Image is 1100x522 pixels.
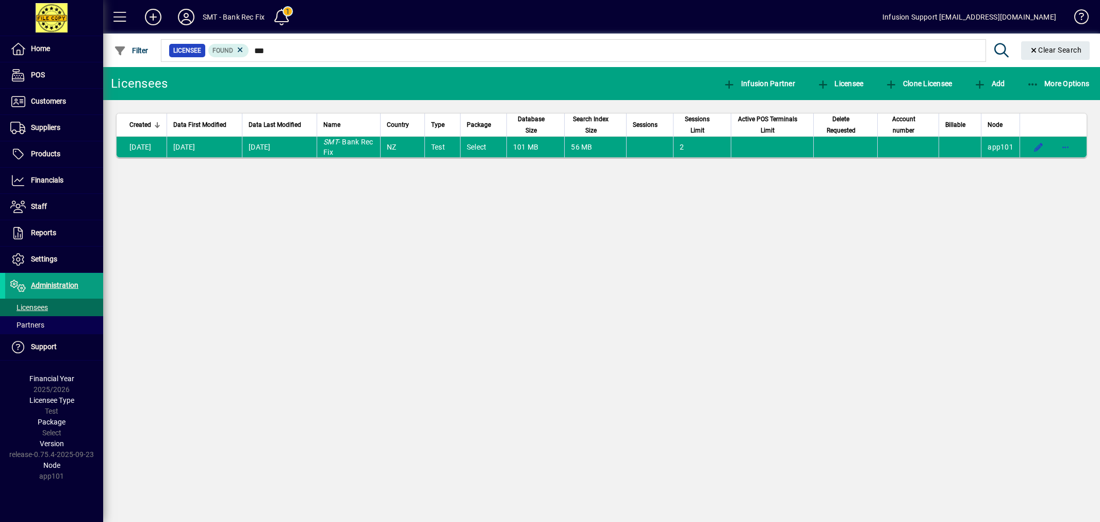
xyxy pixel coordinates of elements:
button: More options [1057,139,1074,155]
button: Filter [111,41,151,60]
span: Infusion Partner [723,79,795,88]
span: Support [31,342,57,351]
a: Customers [5,89,103,115]
span: Licensee Type [29,396,74,404]
button: Profile [170,8,203,26]
div: Created [129,119,160,130]
div: Sessions Limit [680,113,725,136]
span: Partners [10,321,44,329]
div: Licensees [111,75,168,92]
span: Data First Modified [173,119,226,130]
td: Select [460,137,506,157]
span: Filter [114,46,149,55]
div: Data Last Modified [249,119,310,130]
button: Clone Licensee [882,74,955,93]
span: Delete Requested [820,113,862,136]
span: Country [387,119,409,130]
td: [DATE] [117,137,167,157]
span: Name [323,119,340,130]
span: Database Size [513,113,549,136]
span: Financials [31,176,63,184]
span: Clear Search [1029,46,1082,54]
span: Found [212,47,233,54]
td: 56 MB [564,137,626,157]
button: Edit [1030,139,1047,155]
div: Search Index Size [571,113,620,136]
span: Staff [31,202,47,210]
span: Created [129,119,151,130]
div: Type [431,119,454,130]
a: Support [5,334,103,360]
div: Package [467,119,500,130]
span: Version [40,439,64,448]
a: Products [5,141,103,167]
a: POS [5,62,103,88]
div: Delete Requested [820,113,871,136]
a: Staff [5,194,103,220]
span: Licensees [10,303,48,312]
a: Partners [5,316,103,334]
div: Active POS Terminals Limit [737,113,807,136]
span: Account number [884,113,923,136]
span: Data Last Modified [249,119,301,130]
span: Administration [31,281,78,289]
a: Knowledge Base [1066,2,1087,36]
span: Node [988,119,1003,130]
span: Customers [31,97,66,105]
span: Licensee [173,45,201,56]
a: Home [5,36,103,62]
em: SMT [323,138,338,146]
button: Add [971,74,1007,93]
span: Package [38,418,65,426]
span: Home [31,44,50,53]
span: Reports [31,229,56,237]
button: More Options [1024,74,1092,93]
td: [DATE] [242,137,317,157]
span: Licensee [817,79,864,88]
td: [DATE] [167,137,242,157]
td: Test [424,137,460,157]
div: Sessions [633,119,667,130]
div: Node [988,119,1013,130]
span: More Options [1027,79,1090,88]
div: Data First Modified [173,119,236,130]
span: Add [974,79,1005,88]
td: NZ [380,137,424,157]
span: Settings [31,255,57,263]
div: SMT - Bank Rec Fix [203,9,265,25]
button: Add [137,8,170,26]
a: Reports [5,220,103,246]
span: Financial Year [29,374,74,383]
div: Billable [945,119,975,130]
a: Financials [5,168,103,193]
span: Products [31,150,60,158]
button: Infusion Partner [720,74,798,93]
button: Clear [1021,41,1090,60]
a: Settings [5,247,103,272]
div: Name [323,119,374,130]
div: Database Size [513,113,558,136]
span: Sessions [633,119,658,130]
span: Node [43,461,60,469]
td: 101 MB [506,137,564,157]
span: Clone Licensee [885,79,952,88]
a: Licensees [5,299,103,316]
span: Active POS Terminals Limit [737,113,798,136]
span: Package [467,119,491,130]
div: Account number [884,113,932,136]
button: Licensee [814,74,866,93]
span: Suppliers [31,123,60,132]
td: 2 [673,137,731,157]
span: Billable [945,119,965,130]
mat-chip: Found Status: Found [208,44,249,57]
div: Country [387,119,418,130]
span: POS [31,71,45,79]
span: Search Index Size [571,113,611,136]
span: app101.prod.infusionbusinesssoftware.com [988,143,1013,151]
span: Type [431,119,445,130]
span: Sessions Limit [680,113,715,136]
span: - Bank Rec Fix [323,138,373,156]
div: Infusion Support [EMAIL_ADDRESS][DOMAIN_NAME] [882,9,1056,25]
a: Suppliers [5,115,103,141]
